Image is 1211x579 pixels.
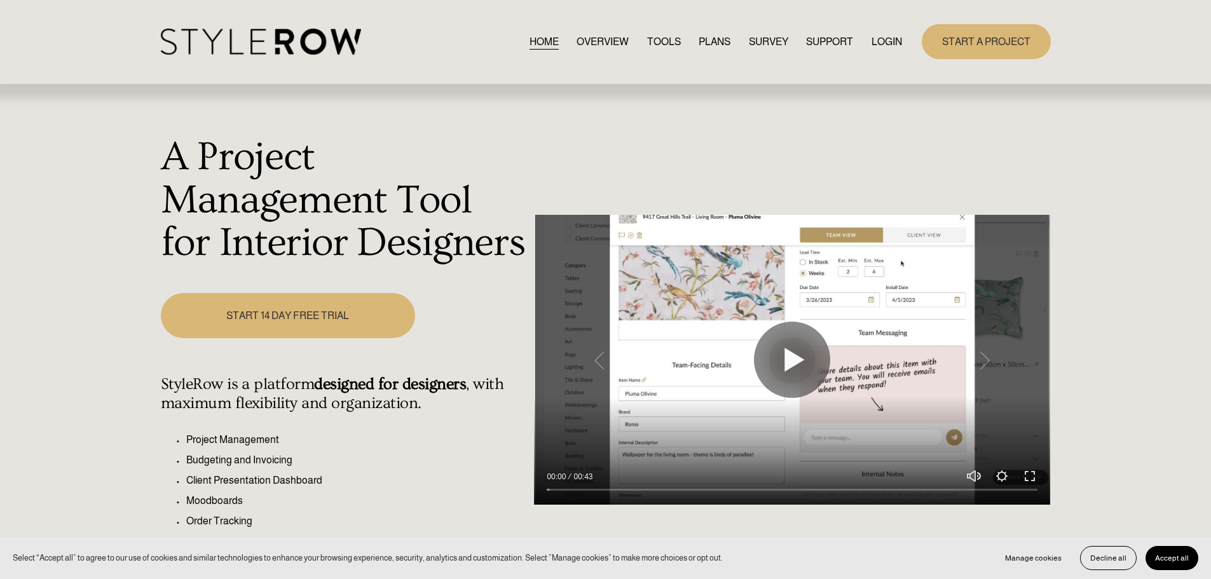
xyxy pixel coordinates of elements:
p: Budgeting and Invoicing [186,453,528,468]
a: TOOLS [647,33,681,50]
button: Decline all [1080,546,1137,570]
p: Client Presentation Dashboard [186,473,528,488]
span: Accept all [1155,554,1189,562]
input: Seek [547,486,1037,494]
img: StyleRow [161,29,361,55]
a: START A PROJECT [922,24,1051,59]
button: Play [754,322,830,398]
a: LOGIN [872,33,902,50]
h1: A Project Management Tool for Interior Designers [161,136,528,265]
span: Manage cookies [1005,554,1062,562]
a: OVERVIEW [577,33,629,50]
p: Moodboards [186,493,528,508]
p: Project Management [186,432,528,447]
p: Select “Accept all” to agree to our use of cookies and similar technologies to enhance your brows... [13,552,723,564]
span: SUPPORT [806,34,853,50]
a: SURVEY [749,33,788,50]
div: Current time [547,470,569,483]
a: folder dropdown [806,33,853,50]
a: PLANS [699,33,730,50]
button: Accept all [1146,546,1198,570]
p: Order Tracking [186,514,528,529]
a: HOME [530,33,559,50]
div: Duration [569,470,596,483]
strong: designed for designers [314,375,466,393]
button: Manage cookies [995,546,1071,570]
a: START 14 DAY FREE TRIAL [161,293,415,338]
span: Decline all [1090,554,1126,562]
h4: StyleRow is a platform , with maximum flexibility and organization. [161,375,528,413]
